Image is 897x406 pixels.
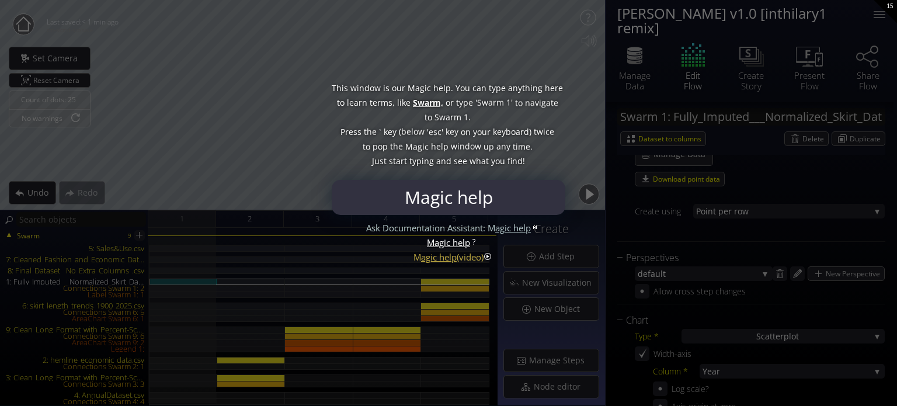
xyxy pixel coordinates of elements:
[508,81,543,95] span: anything
[434,110,461,124] span: Swarm
[525,95,558,110] span: navigate
[515,95,523,110] span: to
[446,124,458,139] span: key
[332,81,348,95] span: This
[347,95,367,110] span: learn
[405,139,429,154] span: Magic
[464,110,471,124] span: 1.
[506,95,513,110] span: 1'
[456,95,473,110] span: type
[421,251,457,263] span: agic help
[372,154,387,168] span: Just
[456,81,470,95] span: You
[513,139,533,154] span: time.
[379,124,381,139] span: `
[427,124,443,139] span: 'esc'
[495,222,531,234] span: agic help
[425,110,432,124] span: to
[436,154,451,168] span: and
[507,154,525,168] span: find!
[413,95,443,110] span: Swarm,
[399,124,425,139] span: (below
[337,95,345,110] span: to
[461,124,471,139] span: on
[392,81,405,95] span: our
[384,124,397,139] span: key
[335,180,562,215] input: Type to search
[496,139,510,154] span: any
[431,139,448,154] span: help
[534,124,554,139] span: twice
[383,81,390,95] span: is
[433,81,453,95] span: help.
[470,154,489,168] span: what
[340,124,361,139] span: Press
[451,139,481,154] span: window
[472,81,486,95] span: can
[473,124,491,139] span: your
[366,221,531,235] div: Ask Documentation Assistant: M
[364,124,377,139] span: the
[370,95,395,110] span: terms,
[545,81,563,95] span: here
[489,81,506,95] span: type
[491,154,505,168] span: you
[408,81,431,95] span: Magic
[397,95,411,110] span: like
[446,95,454,110] span: or
[373,139,388,154] span: pop
[413,250,484,265] div: M (video)
[484,139,494,154] span: up
[409,154,434,168] span: typing
[454,154,467,168] span: see
[493,124,531,139] span: keyboard)
[363,139,370,154] span: to
[350,81,381,95] span: window
[389,154,407,168] span: start
[390,139,403,154] span: the
[475,95,504,110] span: 'Swarm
